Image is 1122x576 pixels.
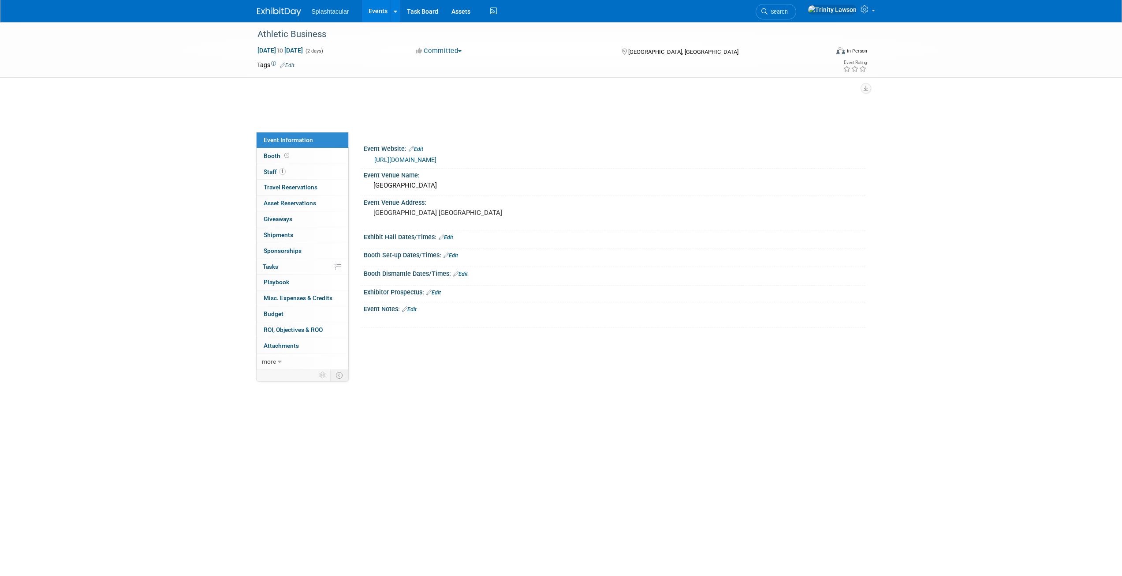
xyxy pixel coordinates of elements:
[426,290,441,296] a: Edit
[777,46,868,59] div: Event Format
[409,146,423,152] a: Edit
[364,248,865,260] div: Booth Set-up Dates/Times:
[370,179,859,192] div: [GEOGRAPHIC_DATA]
[264,247,302,254] span: Sponsorships
[257,243,348,259] a: Sponsorships
[374,156,436,163] a: [URL][DOMAIN_NAME]
[264,342,299,349] span: Attachments
[846,48,867,54] div: In-Person
[364,286,865,297] div: Exhibitor Prospectus:
[263,263,278,270] span: Tasks
[257,259,348,275] a: Tasks
[808,5,857,15] img: Trinity Lawson
[312,8,349,15] span: Splashtacular
[264,184,317,191] span: Travel Reservations
[315,369,331,381] td: Personalize Event Tab Strip
[262,358,276,365] span: more
[264,231,293,238] span: Shipments
[264,136,313,143] span: Event Information
[257,306,348,322] a: Budget
[257,164,348,180] a: Staff1
[257,60,294,69] td: Tags
[283,152,291,159] span: Booth not reserved yet
[444,252,458,259] a: Edit
[364,267,865,279] div: Booth Dismantle Dates/Times:
[280,62,294,68] a: Edit
[402,306,417,312] a: Edit
[264,168,286,175] span: Staff
[330,369,348,381] td: Toggle Event Tabs
[257,180,348,195] a: Travel Reservations
[364,142,865,154] div: Event Website:
[364,196,865,207] div: Event Venue Address:
[364,169,865,180] div: Event Venue Name:
[843,60,867,65] div: Event Rating
[257,227,348,243] a: Shipments
[264,279,289,286] span: Playbook
[257,322,348,338] a: ROI, Objectives & ROO
[257,338,348,354] a: Attachments
[276,47,284,54] span: to
[257,196,348,211] a: Asset Reservations
[453,271,468,277] a: Edit
[257,132,348,148] a: Event Information
[373,209,563,217] pre: [GEOGRAPHIC_DATA] [GEOGRAPHIC_DATA]
[257,290,348,306] a: Misc. Expenses & Credits
[257,8,301,16] img: ExhibitDay
[257,46,303,54] span: [DATE] [DATE]
[264,294,332,301] span: Misc. Expenses & Credits
[628,49,738,55] span: [GEOGRAPHIC_DATA], [GEOGRAPHIC_DATA]
[279,168,286,175] span: 1
[364,302,865,314] div: Event Notes:
[257,275,348,290] a: Playbook
[836,47,845,54] img: Format-Inperson.png
[305,48,323,54] span: (2 days)
[413,46,465,56] button: Committed
[264,152,291,159] span: Booth
[264,310,283,317] span: Budget
[264,215,292,222] span: Giveaways
[439,234,453,241] a: Edit
[257,354,348,369] a: more
[756,4,796,19] a: Search
[254,26,816,42] div: Athletic Business
[257,148,348,164] a: Booth
[364,230,865,242] div: Exhibit Hall Dates/Times:
[264,200,316,207] span: Asset Reservations
[264,326,323,333] span: ROI, Objectives & ROO
[257,211,348,227] a: Giveaways
[768,8,788,15] span: Search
